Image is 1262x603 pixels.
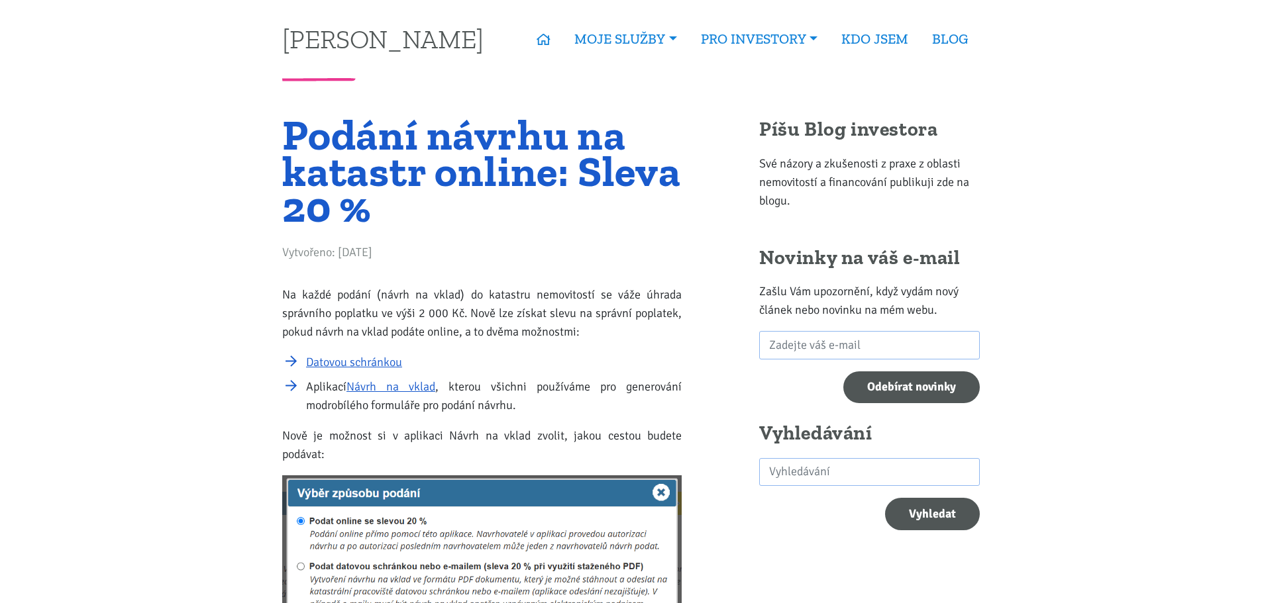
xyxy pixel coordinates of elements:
[843,371,980,404] input: Odebírat novinky
[759,282,980,319] p: Zašlu Vám upozornění, když vydám nový článek nebo novinku na mém webu.
[759,458,980,487] input: search
[346,379,435,394] a: Návrh na vklad
[306,377,682,414] li: Aplikací , kterou všichni používáme pro generování modrobílého formuláře pro podání návrhu.
[282,26,484,52] a: [PERSON_NAME]
[282,243,682,267] div: Vytvořeno: [DATE]
[282,285,682,341] p: Na každé podání (návrh na vklad) do katastru nemovitostí se váže úhrada správního poplatku ve výš...
[759,421,980,446] h2: Vyhledávání
[759,154,980,210] p: Své názory a zkušenosti z praxe z oblasti nemovitostí a financování publikuji zde na blogu.
[759,117,980,142] h2: Píšu Blog investora
[689,24,829,54] a: PRO INVESTORY
[759,246,980,271] h2: Novinky na váš e-mail
[885,498,980,530] button: Vyhledat
[562,24,688,54] a: MOJE SLUŽBY
[759,331,980,359] input: Zadejte váš e-mail
[306,355,402,369] a: Datovou schránkou
[920,24,980,54] a: BLOG
[829,24,920,54] a: KDO JSEM
[282,426,682,463] p: Nově je možnost si v aplikaci Návrh na vklad zvolit, jakou cestou budete podávat:
[282,117,682,226] h1: Podání návrhu na katastr online: Sleva 20 %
